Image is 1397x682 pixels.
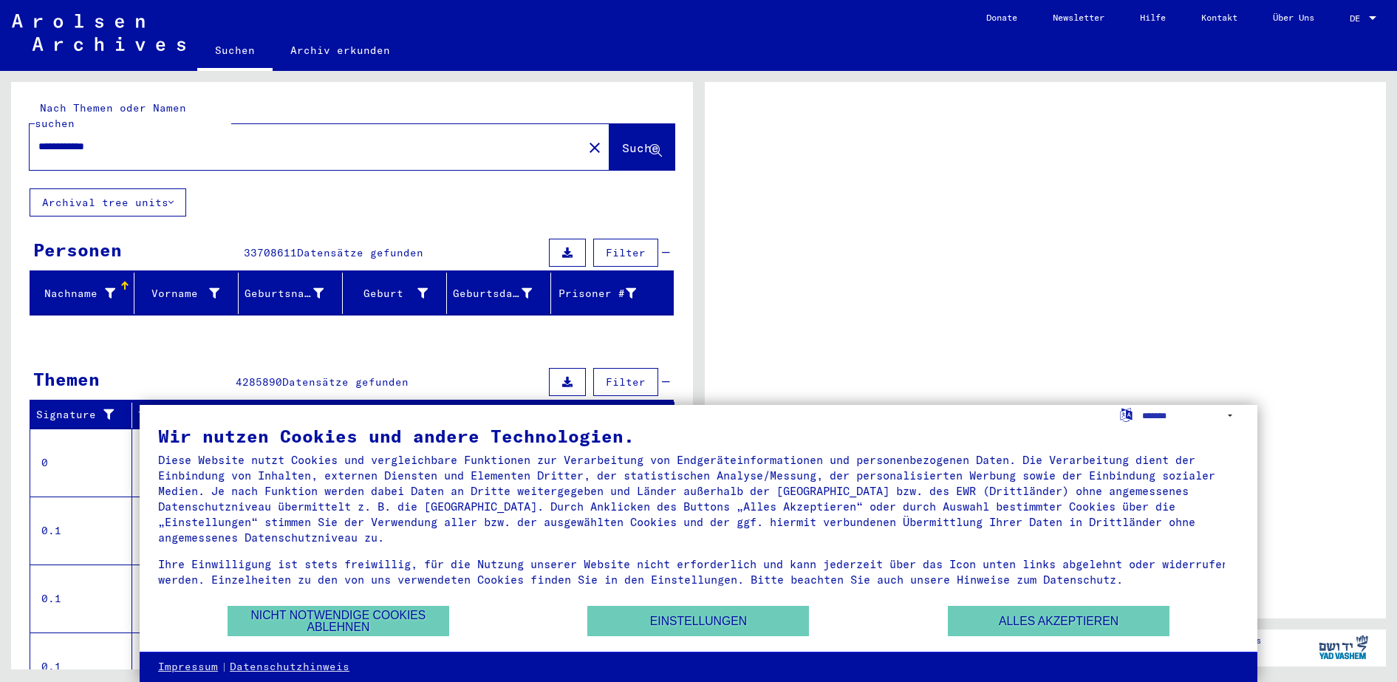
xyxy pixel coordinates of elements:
div: Wir nutzen Cookies und andere Technologien. [158,427,1239,445]
button: Einstellungen [587,606,809,636]
div: Geburt‏ [349,286,428,301]
div: Geburtsdatum [453,286,532,301]
a: Impressum [158,660,218,675]
button: Clear [580,132,609,162]
div: Diese Website nutzt Cookies und vergleichbare Funktionen zur Verarbeitung von Endgeräteinformatio... [158,452,1239,545]
mat-header-cell: Vorname [134,273,239,314]
mat-header-cell: Geburtsdatum [447,273,551,314]
mat-header-cell: Nachname [30,273,134,314]
label: Sprache auswählen [1118,407,1134,421]
span: Datensätze gefunden [282,375,409,389]
mat-icon: close [586,139,604,157]
div: Nachname [36,286,115,301]
div: Prisoner # [557,282,655,305]
div: Personen [33,236,122,263]
mat-header-cell: Prisoner # [551,273,672,314]
div: Vorname [140,286,219,301]
button: Archival tree units [30,188,186,216]
div: Nachname [36,282,134,305]
div: Signature [36,403,135,427]
span: DE [1350,13,1366,24]
span: 33708611 [244,246,297,259]
a: Datenschutzhinweis [230,660,349,675]
td: 0 [30,429,132,497]
div: Vorname [140,282,238,305]
div: Signature [36,407,120,423]
a: Suchen [197,33,273,71]
button: Alles akzeptieren [948,606,1169,636]
td: 0.1 [30,565,132,632]
select: Sprache auswählen [1142,405,1239,426]
a: Archiv erkunden [273,33,408,68]
img: yv_logo.png [1316,629,1371,666]
mat-header-cell: Geburtsname [239,273,343,314]
button: Filter [593,239,658,267]
div: Prisoner # [557,286,636,301]
mat-header-cell: Geburt‏ [343,273,447,314]
span: Filter [606,246,646,259]
div: Geburtsname [245,282,342,305]
button: Nicht notwendige Cookies ablehnen [228,606,449,636]
span: 4285890 [236,375,282,389]
div: Geburtsdatum [453,282,550,305]
div: Themen [33,366,100,392]
div: Titel [138,403,660,427]
td: 0.1 [30,497,132,565]
button: Filter [593,368,658,396]
span: Datensätze gefunden [297,246,423,259]
div: Geburtsname [245,286,324,301]
img: Arolsen_neg.svg [12,14,185,51]
div: Geburt‏ [349,282,446,305]
div: Ihre Einwilligung ist stets freiwillig, für die Nutzung unserer Website nicht erforderlich und ka... [158,556,1239,587]
span: Filter [606,375,646,389]
button: Suche [609,124,674,170]
span: Suche [622,140,659,155]
mat-label: Nach Themen oder Namen suchen [35,101,186,130]
div: Titel [138,408,645,423]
